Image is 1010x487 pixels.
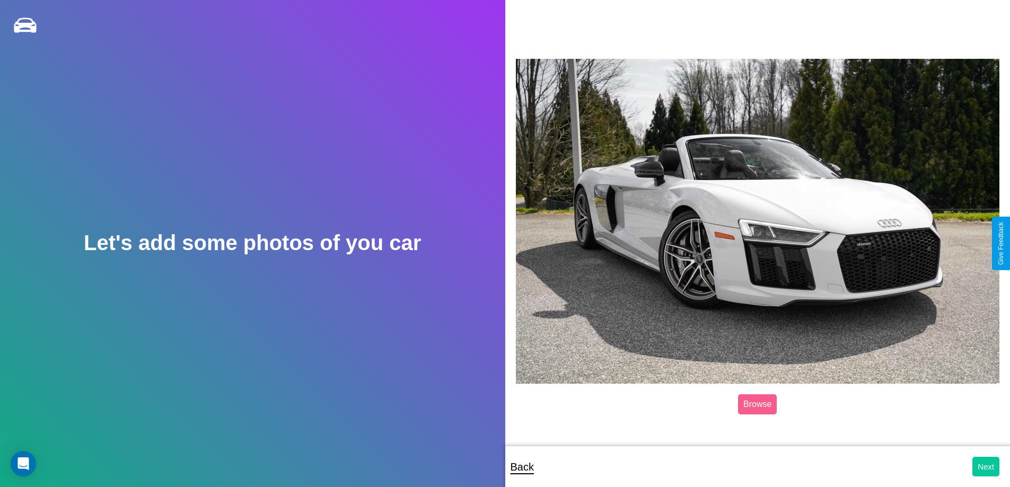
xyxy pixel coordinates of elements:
[997,222,1005,265] div: Give Feedback
[84,231,421,255] h2: Let's add some photos of you car
[11,451,36,476] div: Open Intercom Messenger
[511,457,534,476] p: Back
[738,394,777,414] label: Browse
[972,457,999,476] button: Next
[516,59,1000,384] img: posted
